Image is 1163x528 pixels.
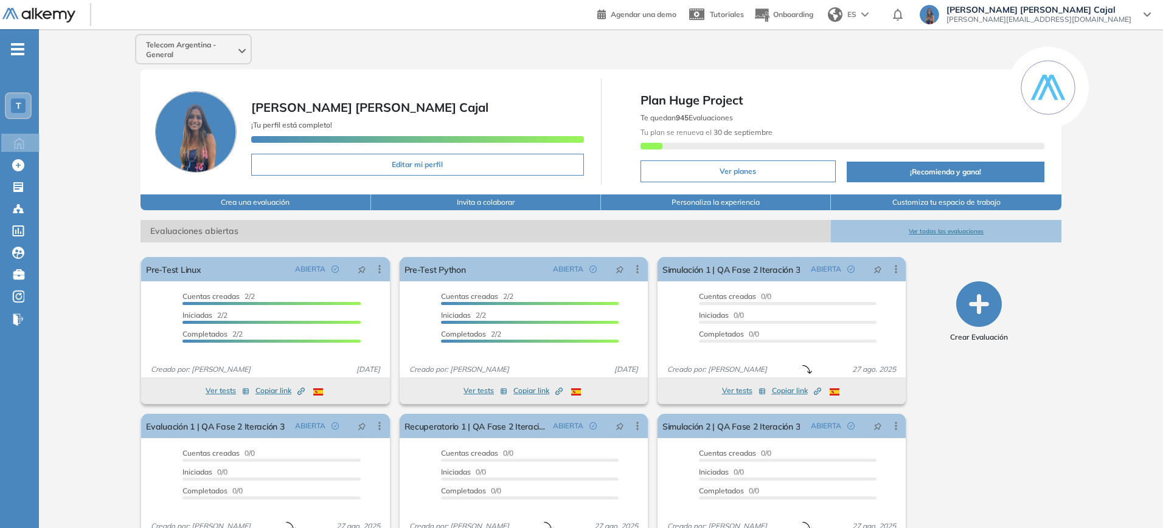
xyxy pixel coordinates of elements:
[754,2,813,28] button: Onboarding
[404,257,466,281] a: Pre-Test Python
[182,329,243,338] span: 2/2
[699,467,729,476] span: Iniciadas
[182,467,227,476] span: 0/0
[864,259,891,279] button: pushpin
[828,7,842,22] img: world
[146,414,284,438] a: Evaluación 1 | QA Fase 2 Iteración 3
[295,264,325,275] span: ABIERTA
[811,420,841,431] span: ABIERTA
[251,154,583,176] button: Editar mi perfil
[589,266,597,273] span: check-circle
[722,383,766,398] button: Ver tests
[831,220,1061,242] button: Ver todas las evaluaciones
[182,292,240,301] span: Cuentas creadas
[609,364,643,375] span: [DATE]
[597,6,676,21] a: Agendar una demo
[676,113,689,122] b: 945
[699,310,744,320] span: 0/0
[255,385,305,396] span: Copiar link
[589,422,597,430] span: check-circle
[553,264,583,275] span: ABIERTA
[699,329,759,338] span: 0/0
[847,422,855,430] span: check-circle
[946,15,1131,24] span: [PERSON_NAME][EMAIL_ADDRESS][DOMAIN_NAME]
[16,101,21,111] span: T
[616,421,624,431] span: pushpin
[699,292,756,301] span: Cuentas creadas
[141,220,831,242] span: Evaluaciones abiertas
[441,292,513,301] span: 2/2
[146,364,255,375] span: Creado por: [PERSON_NAME]
[182,329,227,338] span: Completados
[662,364,772,375] span: Creado por: [PERSON_NAME]
[641,160,836,182] button: Ver planes
[606,416,633,436] button: pushpin
[662,257,800,281] a: Simulación 1 | QA Fase 2 Iteración 3
[251,100,488,115] span: [PERSON_NAME] [PERSON_NAME] Cajal
[358,264,366,274] span: pushpin
[349,259,375,279] button: pushpin
[182,310,212,320] span: Iniciadas
[699,292,771,301] span: 0/0
[861,12,869,17] img: arrow
[182,310,227,320] span: 2/2
[182,467,212,476] span: Iniciadas
[571,388,581,396] img: ESP
[349,416,375,436] button: pushpin
[710,10,744,19] span: Tutoriales
[441,310,471,320] span: Iniciadas
[441,310,486,320] span: 2/2
[873,264,882,274] span: pushpin
[313,388,323,396] img: ESP
[295,420,325,431] span: ABIERTA
[616,264,624,274] span: pushpin
[371,194,601,210] button: Invita a colaborar
[441,448,513,458] span: 0/0
[513,385,563,396] span: Copiar link
[441,292,498,301] span: Cuentas creadas
[441,448,498,458] span: Cuentas creadas
[441,329,486,338] span: Completados
[811,264,841,275] span: ABIERTA
[601,194,831,210] button: Personaliza la experiencia
[712,128,772,137] b: 30 de septiembre
[2,8,75,23] img: Logo
[772,383,821,398] button: Copiar link
[641,91,1044,109] span: Plan Huge Project
[606,259,633,279] button: pushpin
[847,162,1044,182] button: ¡Recomienda y gana!
[662,414,800,438] a: Simulación 2 | QA Fase 2 Iteración 3
[441,467,471,476] span: Iniciadas
[873,421,882,431] span: pushpin
[463,383,507,398] button: Ver tests
[699,448,771,458] span: 0/0
[182,448,240,458] span: Cuentas creadas
[441,486,501,495] span: 0/0
[847,9,856,20] span: ES
[772,385,821,396] span: Copiar link
[182,448,255,458] span: 0/0
[146,257,201,281] a: Pre-Test Linux
[251,120,332,129] span: ¡Tu perfil está completo!
[699,310,729,320] span: Iniciadas
[553,420,583,431] span: ABIERTA
[441,329,501,338] span: 2/2
[641,113,733,122] span: Te quedan Evaluaciones
[773,10,813,19] span: Onboarding
[950,281,1008,343] button: Crear Evaluación
[182,486,227,495] span: Completados
[332,266,339,273] span: check-circle
[155,91,237,173] img: Foto de perfil
[641,128,772,137] span: Tu plan se renueva el
[699,486,759,495] span: 0/0
[182,486,243,495] span: 0/0
[946,5,1131,15] span: [PERSON_NAME] [PERSON_NAME] Cajal
[847,266,855,273] span: check-circle
[441,467,486,476] span: 0/0
[699,448,756,458] span: Cuentas creadas
[699,329,744,338] span: Completados
[146,40,236,60] span: Telecom Argentina - General
[206,383,249,398] button: Ver tests
[182,292,255,301] span: 2/2
[358,421,366,431] span: pushpin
